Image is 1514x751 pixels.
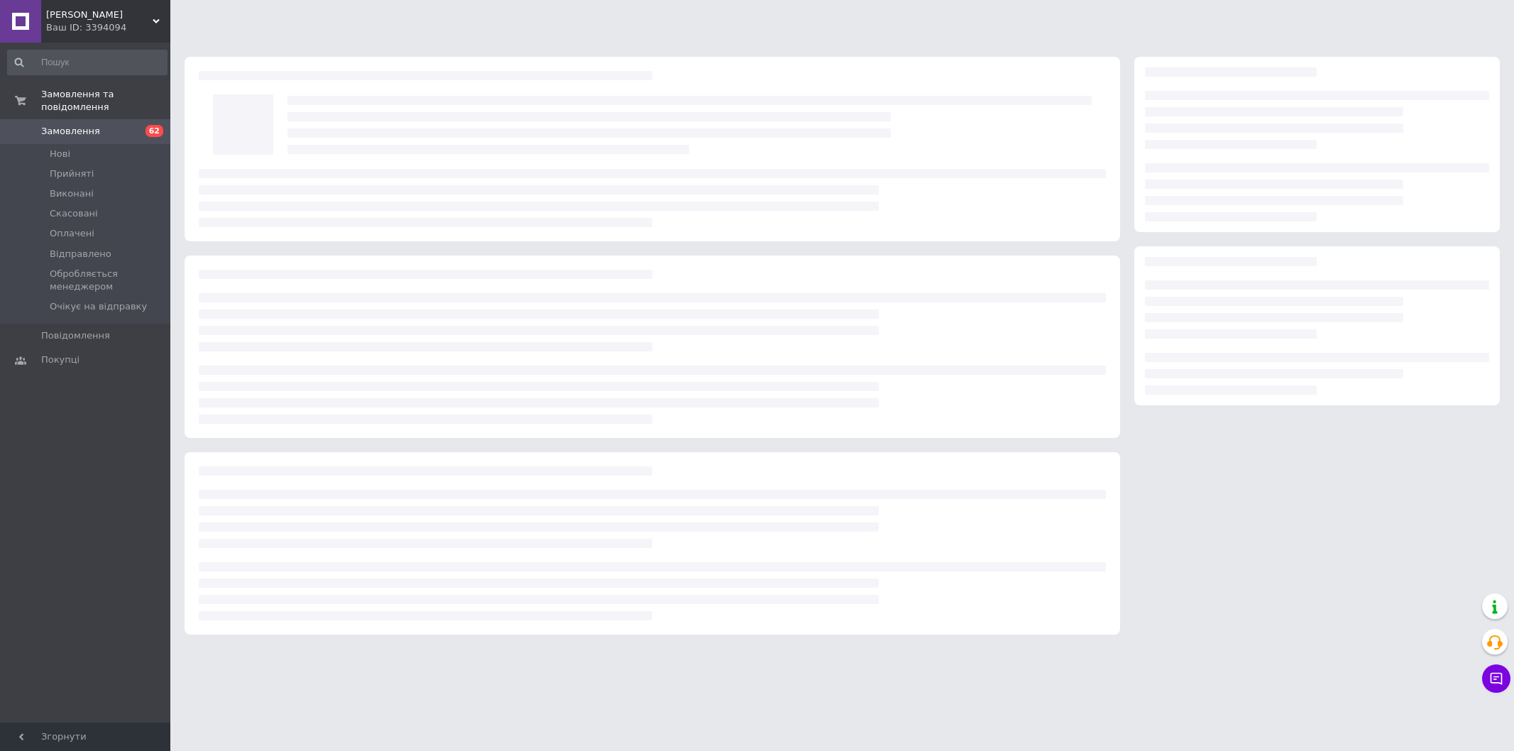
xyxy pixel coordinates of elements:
div: Ваш ID: 3394094 [46,21,170,34]
span: Відправлено [50,248,111,261]
span: Замовлення та повідомлення [41,88,170,114]
span: Нові [50,148,70,160]
span: Замовлення [41,125,100,138]
span: Скасовані [50,207,98,220]
span: Очікує на відправку [50,300,147,313]
span: Повідомлення [41,329,110,342]
button: Чат з покупцем [1482,664,1510,693]
span: Оплачені [50,227,94,240]
span: HUGO [46,9,153,21]
span: Прийняті [50,168,94,180]
span: 62 [146,125,163,137]
input: Пошук [7,50,168,75]
span: Обробляється менеджером [50,268,166,293]
span: Покупці [41,353,79,366]
span: Виконані [50,187,94,200]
